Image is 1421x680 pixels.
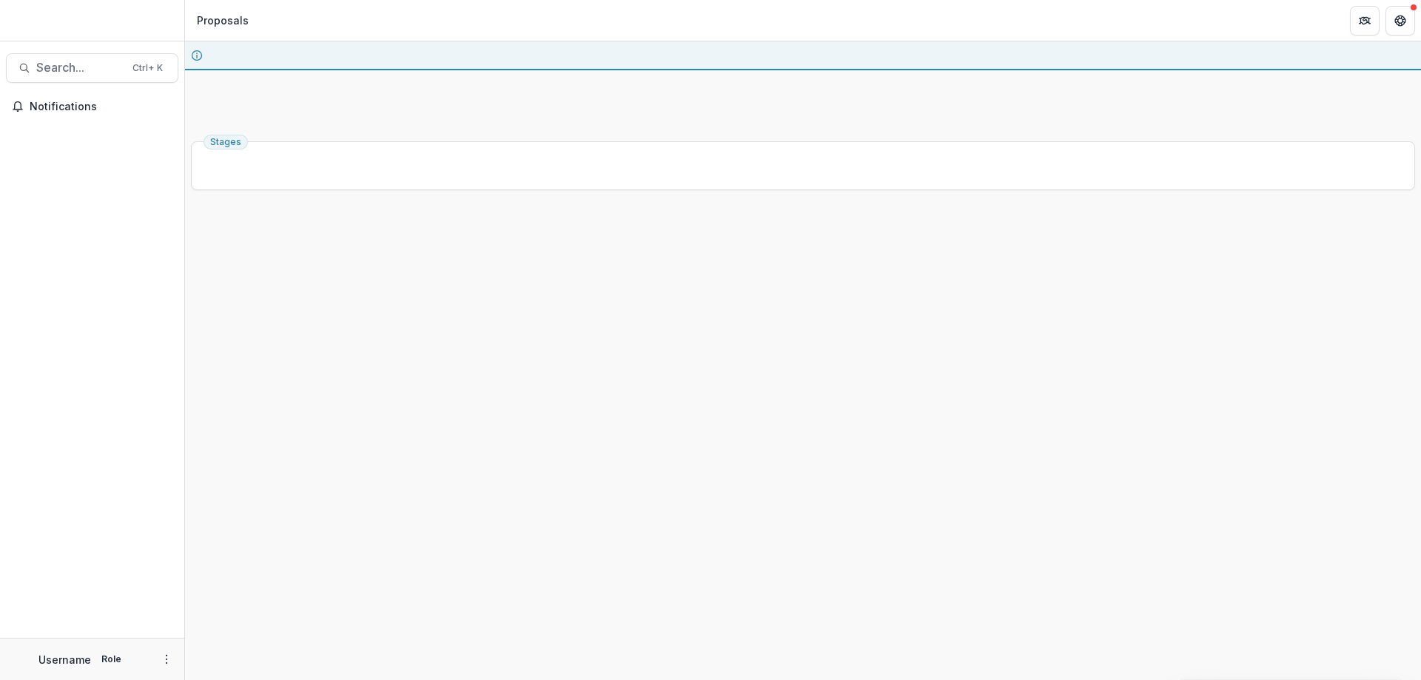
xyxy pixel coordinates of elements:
[130,60,166,76] div: Ctrl + K
[36,61,124,75] span: Search...
[191,10,255,31] nav: breadcrumb
[97,653,126,666] p: Role
[1350,6,1380,36] button: Partners
[197,13,249,28] div: Proposals
[1385,6,1415,36] button: Get Help
[6,53,178,83] button: Search...
[30,101,172,113] span: Notifications
[38,652,91,667] p: Username
[210,137,241,147] span: Stages
[6,95,178,118] button: Notifications
[158,650,175,668] button: More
